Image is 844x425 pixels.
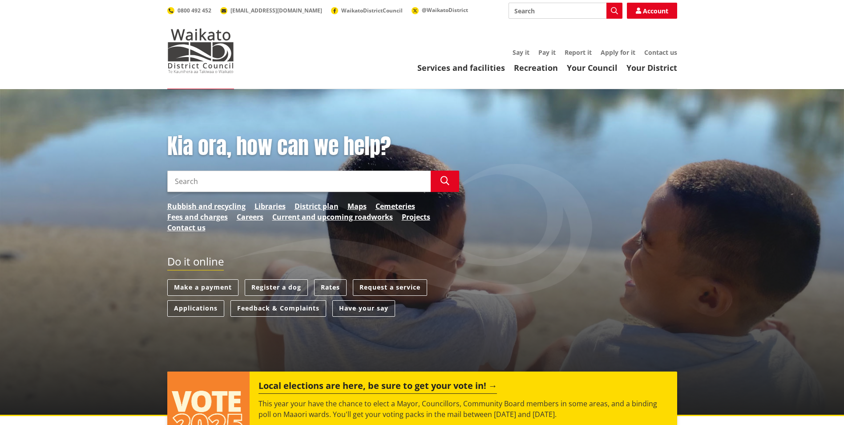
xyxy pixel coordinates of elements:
[341,7,403,14] span: WaikatoDistrictCouncil
[167,134,459,159] h1: Kia ora, how can we help?
[412,6,468,14] a: @WaikatoDistrict
[567,62,618,73] a: Your Council
[565,48,592,57] a: Report it
[627,3,677,19] a: Account
[314,279,347,296] a: Rates
[167,300,224,317] a: Applications
[509,3,622,19] input: Search input
[514,62,558,73] a: Recreation
[331,7,403,14] a: WaikatoDistrictCouncil
[167,212,228,222] a: Fees and charges
[376,201,415,212] a: Cemeteries
[178,7,211,14] span: 0800 492 452
[167,222,206,233] a: Contact us
[237,212,263,222] a: Careers
[167,255,224,271] h2: Do it online
[347,201,367,212] a: Maps
[644,48,677,57] a: Contact us
[254,201,286,212] a: Libraries
[167,7,211,14] a: 0800 492 452
[167,171,431,192] input: Search input
[230,7,322,14] span: [EMAIL_ADDRESS][DOMAIN_NAME]
[626,62,677,73] a: Your District
[295,201,339,212] a: District plan
[422,6,468,14] span: @WaikatoDistrict
[538,48,556,57] a: Pay it
[220,7,322,14] a: [EMAIL_ADDRESS][DOMAIN_NAME]
[601,48,635,57] a: Apply for it
[258,398,668,420] p: This year your have the chance to elect a Mayor, Councillors, Community Board members in some are...
[353,279,427,296] a: Request a service
[272,212,393,222] a: Current and upcoming roadworks
[167,279,238,296] a: Make a payment
[513,48,529,57] a: Say it
[167,29,234,73] img: Waikato District Council - Te Kaunihera aa Takiwaa o Waikato
[230,300,326,317] a: Feedback & Complaints
[402,212,430,222] a: Projects
[167,201,246,212] a: Rubbish and recycling
[417,62,505,73] a: Services and facilities
[258,380,497,394] h2: Local elections are here, be sure to get your vote in!
[245,279,308,296] a: Register a dog
[332,300,395,317] a: Have your say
